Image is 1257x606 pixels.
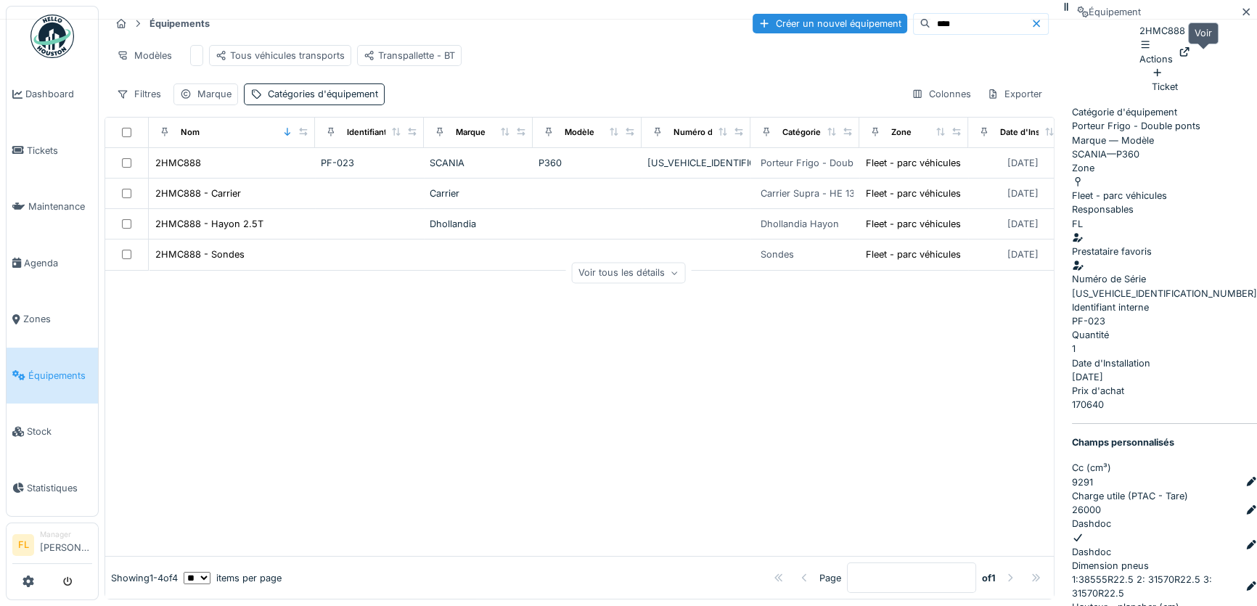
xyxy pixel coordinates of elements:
div: [DATE] [1007,217,1039,231]
span: Agenda [24,256,92,270]
img: Badge_color-CXgf-gQk.svg [30,15,74,58]
div: [DATE] [1072,356,1257,384]
div: SCANIA [430,156,527,170]
div: Filtres [110,83,168,105]
span: Zones [23,312,92,326]
div: 2HMC888 - Sondes [155,247,245,261]
div: [DATE] [1007,156,1039,170]
div: Numéro de Série [1072,272,1257,286]
div: Showing 1 - 4 of 4 [111,571,178,585]
div: FL [1072,217,1083,231]
div: Voir [1188,22,1219,44]
div: 2HMC888 - Carrier [155,187,241,200]
span: Maintenance [28,200,92,213]
a: FL Manager[PERSON_NAME] [12,529,92,564]
a: Statistiques [7,460,98,517]
div: Catégories d'équipement [268,87,378,101]
div: 170640 [1072,384,1257,411]
div: Page [819,571,841,585]
span: Dashboard [25,87,92,101]
div: Ticket [1152,66,1178,94]
div: Transpallette - BT [364,49,455,62]
div: [US_VEHICLE_IDENTIFICATION_NUMBER] [647,156,745,170]
a: Maintenance [7,179,98,235]
div: Sondes [761,247,794,261]
div: Marque — Modèle [1072,134,1257,147]
a: Dashboard [7,66,98,123]
a: Zones [7,291,98,348]
div: P360 [539,156,636,170]
div: Équipement [1089,5,1141,19]
div: 2HMC888 [1139,24,1190,66]
div: Marque [197,87,232,101]
div: Dimension pneus [1072,559,1257,573]
div: 1 [1072,328,1257,356]
div: Identifiant interne [347,126,417,139]
div: Manager [40,529,92,540]
div: Zone [891,126,912,139]
div: Charge utile (PTAC - Tare) [1072,489,1257,503]
div: 2HMC888 - Hayon 2.5T [155,217,263,231]
div: SCANIA — P360 [1072,134,1257,161]
strong: Champs personnalisés [1072,435,1174,449]
span: Tickets [27,144,92,157]
div: 2HMC888 [155,156,201,170]
div: [US_VEHICLE_IDENTIFICATION_NUMBER] [1072,272,1257,300]
div: Porteur Frigo - Double ponts [761,156,889,170]
div: Numéro de Série [673,126,740,139]
div: Fleet - parc véhicules [866,247,961,261]
div: Date d'Installation [1072,356,1257,370]
div: Porteur Frigo - Double ponts [1072,105,1257,133]
div: Fleet - parc véhicules [866,217,961,231]
div: Créer un nouvel équipement [753,14,907,33]
div: 1:38555R22.5 2: 31570R22.5 3: 31570R22.5 [1072,573,1242,600]
div: Catégories d'équipement [782,126,883,139]
div: Prestataire favoris [1072,245,1257,258]
strong: of 1 [982,571,996,585]
span: Équipements [28,369,92,382]
div: Responsables [1072,202,1257,216]
a: Stock [7,404,98,460]
div: PF-023 [1072,300,1257,328]
div: Tous véhicules transports [216,49,345,62]
div: Marque [456,126,486,139]
div: items per page [184,571,282,585]
div: Quantité [1072,328,1257,342]
div: Actions [1139,38,1173,65]
div: PF-023 [321,156,418,170]
div: Nom [181,126,200,139]
div: Carrier [430,187,527,200]
div: Date d'Installation [1000,126,1071,139]
div: Zone [1072,161,1257,175]
a: Agenda [7,235,98,292]
div: Cc (cm³) [1072,461,1257,475]
div: 9291 [1072,475,1093,489]
a: Équipements [7,348,98,404]
div: Voir tous les détails [572,262,686,283]
div: Identifiant interne [1072,300,1257,314]
div: Dhollandia Hayon [761,217,839,231]
div: Dashdoc [1072,517,1257,531]
div: 26000 [1072,503,1101,517]
div: Catégorie d'équipement [1072,105,1257,119]
div: Prix d'achat [1072,384,1257,398]
div: Exporter [980,83,1049,105]
div: Colonnes [905,83,978,105]
div: Dhollandia [430,217,527,231]
strong: Équipements [144,17,216,30]
div: Fleet - parc véhicules [866,187,961,200]
a: Tickets [7,123,98,179]
div: Dashdoc [1072,545,1111,559]
div: Carrier Supra - HE 13 [761,187,855,200]
div: Fleet - parc véhicules [1072,189,1167,202]
div: [DATE] [1007,247,1039,261]
div: Fleet - parc véhicules [866,156,961,170]
span: Statistiques [27,481,92,495]
div: Modèles [110,45,179,66]
li: FL [12,534,34,556]
li: [PERSON_NAME] [40,529,92,560]
div: Modèle [565,126,594,139]
div: [DATE] [1007,187,1039,200]
span: Stock [27,425,92,438]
